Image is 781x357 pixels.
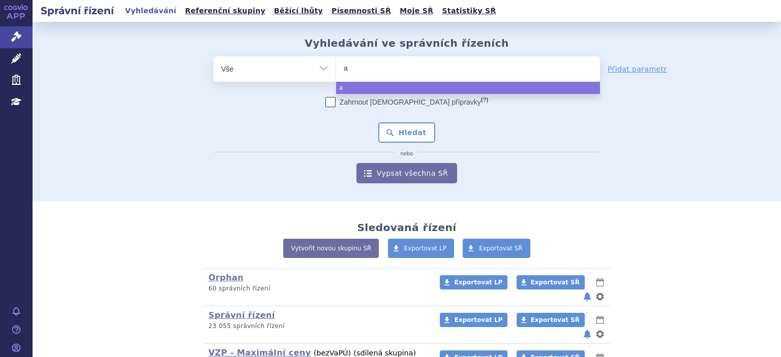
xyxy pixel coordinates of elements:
li: a [336,82,600,94]
button: notifikace [582,328,592,340]
a: Exportovat SŘ [517,275,585,289]
a: Exportovat LP [388,239,455,258]
a: Exportovat SŘ [463,239,530,258]
button: lhůty [595,314,605,326]
span: (sdílená skupina) [353,349,416,357]
span: Exportovat LP [454,279,502,286]
p: 60 správních řízení [208,284,427,293]
h2: Správní řízení [33,4,122,18]
span: VaPÚ [329,349,348,357]
a: Přidat parametr [608,64,667,74]
a: Exportovat LP [440,313,507,327]
a: Vypsat všechna SŘ [356,163,457,183]
a: Písemnosti SŘ [328,4,394,18]
a: Vyhledávání [122,4,179,18]
span: Exportovat SŘ [479,245,523,252]
a: Moje SŘ [397,4,436,18]
a: Exportovat LP [440,275,507,289]
button: nastavení [595,328,605,340]
a: Běžící lhůty [271,4,326,18]
button: Hledat [378,122,436,143]
span: Exportovat SŘ [531,316,580,323]
button: notifikace [582,290,592,303]
a: Správní řízení [208,310,275,320]
button: lhůty [595,276,605,288]
span: Exportovat LP [404,245,447,252]
a: Statistiky SŘ [439,4,499,18]
span: Exportovat LP [454,316,502,323]
a: Orphan [208,273,244,282]
span: (bez ) [314,349,351,357]
button: nastavení [595,290,605,303]
a: Vytvořit novou skupinu SŘ [283,239,379,258]
h2: Sledovaná řízení [357,221,456,234]
h2: Vyhledávání ve správních řízeních [305,37,509,49]
i: nebo [396,151,418,157]
a: Exportovat SŘ [517,313,585,327]
label: Zahrnout [DEMOGRAPHIC_DATA] přípravky [325,97,488,107]
a: Referenční skupiny [182,4,268,18]
abbr: (?) [481,96,488,103]
span: Exportovat SŘ [531,279,580,286]
p: 23 055 správních řízení [208,322,427,331]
